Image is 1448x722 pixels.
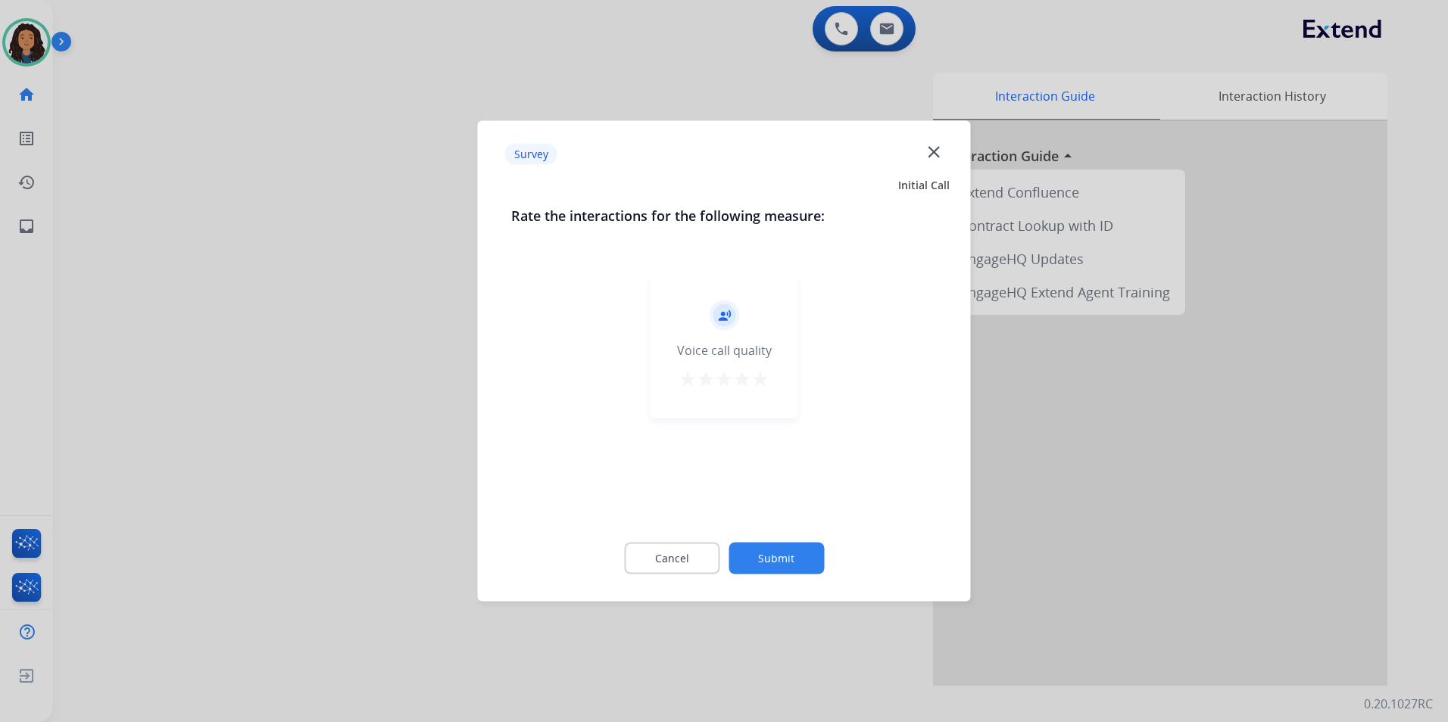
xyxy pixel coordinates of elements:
div: Voice call quality [677,341,772,359]
p: 0.20.1027RC [1364,695,1433,713]
mat-icon: star [751,370,769,388]
p: Survey [505,143,557,164]
mat-icon: star [733,370,751,388]
button: Submit [729,543,824,574]
mat-icon: star [679,370,697,388]
h3: Rate the interactions for the following measure: [511,205,938,226]
button: Cancel [624,543,719,574]
span: Initial Call [898,178,950,193]
mat-icon: close [924,142,944,161]
mat-icon: star [697,370,715,388]
mat-icon: record_voice_over [717,309,731,322]
mat-icon: star [715,370,733,388]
